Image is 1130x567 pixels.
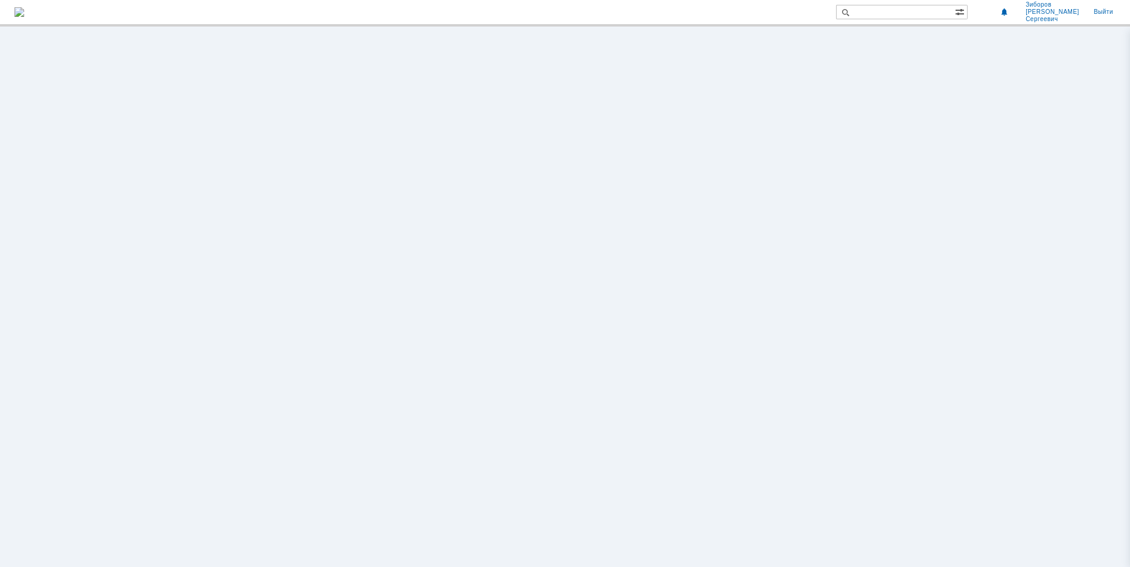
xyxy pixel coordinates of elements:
[14,7,24,17] img: logo
[14,7,24,17] a: Перейти на домашнюю страницу
[1026,16,1079,23] span: Сергеевич
[1026,8,1079,16] span: [PERSON_NAME]
[955,5,967,17] span: Расширенный поиск
[1026,1,1079,8] span: Зиборов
